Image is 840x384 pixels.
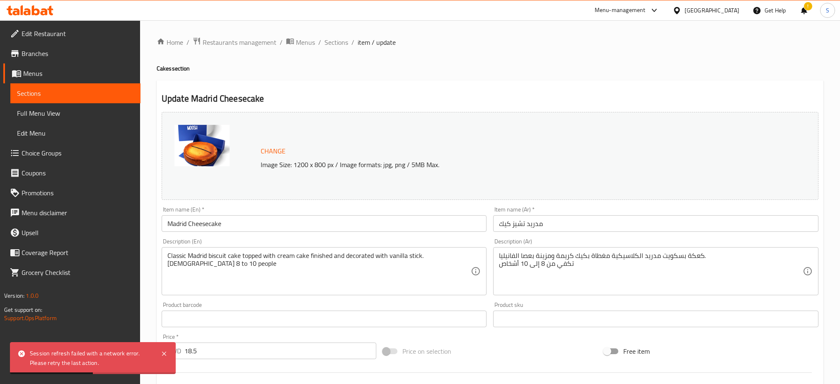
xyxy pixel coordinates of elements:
textarea: كعكة بسكويت مدريد الكلاسيكية مغطاة بكيك كريمة ومزينة بعصا الفانيليا. تكفي من 8 إلى 10 أشخاص [499,252,803,291]
input: Please enter product sku [493,311,818,327]
li: / [351,37,354,47]
span: Promotions [22,188,134,198]
span: Restaurants management [203,37,276,47]
a: Sections [324,37,348,47]
a: Menus [3,63,140,83]
span: Change [261,145,286,157]
a: Coupons [3,163,140,183]
h4: Cakes section [157,64,823,73]
span: Upsell [22,228,134,238]
span: item / update [358,37,396,47]
span: Menu disclaimer [22,208,134,218]
span: Sections [17,88,134,98]
span: Choice Groups [22,148,134,158]
a: Choice Groups [3,143,140,163]
span: Edit Restaurant [22,29,134,39]
input: Please enter price [184,343,376,359]
div: [GEOGRAPHIC_DATA] [685,6,739,15]
span: Free item [623,346,650,356]
a: Edit Restaurant [3,24,140,44]
a: Menus [286,37,315,48]
h2: Update Madrid Cheesecake [162,92,818,105]
li: / [318,37,321,47]
span: S [826,6,829,15]
span: Menus [296,37,315,47]
span: Grocery Checklist [22,267,134,277]
input: Please enter product barcode [162,311,487,327]
a: Edit Menu [10,123,140,143]
textarea: Classic Madrid biscuit cake topped with cream cake finished and decorated with vanilla stick. [DE... [167,252,471,291]
span: Price on selection [402,346,451,356]
span: Coverage Report [22,248,134,258]
span: 1.0.0 [26,290,39,301]
span: Version: [4,290,24,301]
button: Change [257,143,289,160]
span: Branches [22,49,134,58]
span: Get support on: [4,304,42,315]
span: Menus [23,68,134,78]
span: Edit Menu [17,128,134,138]
input: Enter name En [162,215,487,232]
li: / [186,37,189,47]
p: Image Size: 1200 x 800 px / Image formats: jpg, png / 5MB Max. [257,160,731,170]
a: Branches [3,44,140,63]
a: Menu disclaimer [3,203,140,223]
input: Enter name Ar [493,215,818,232]
nav: breadcrumb [157,37,823,48]
div: Session refresh failed with a network error. Please retry the last action. [30,349,153,367]
div: Menu-management [595,5,646,15]
a: Home [157,37,183,47]
a: Support.OpsPlatform [4,313,57,323]
a: Promotions [3,183,140,203]
li: / [280,37,283,47]
a: Full Menu View [10,103,140,123]
span: Full Menu View [17,108,134,118]
a: Upsell [3,223,140,243]
a: Sections [10,83,140,103]
span: Coupons [22,168,134,178]
a: Coverage Report [3,243,140,262]
a: Restaurants management [193,37,276,48]
a: Grocery Checklist [3,262,140,282]
img: mmw_638764180517589832 [174,125,230,166]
